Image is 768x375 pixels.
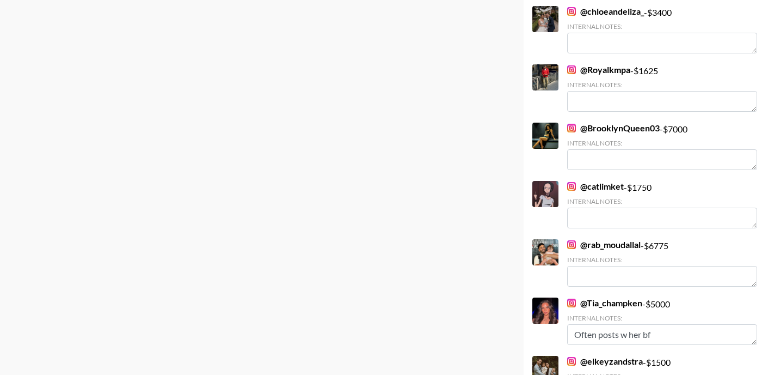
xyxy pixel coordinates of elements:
[567,6,644,17] a: @chloeandeliza_
[567,124,576,132] img: Instagram
[567,65,576,74] img: Instagram
[567,7,576,16] img: Instagram
[567,197,757,205] div: Internal Notes:
[567,182,576,191] img: Instagram
[567,239,641,250] a: @rab_moudallal
[567,240,576,249] img: Instagram
[567,123,757,170] div: - $ 7000
[567,299,576,307] img: Instagram
[567,123,660,134] a: @BrooklynQueen03
[567,239,757,287] div: - $ 6775
[567,357,576,366] img: Instagram
[567,64,757,112] div: - $ 1625
[567,181,757,228] div: - $ 1750
[567,181,624,192] a: @catlimket
[567,81,757,89] div: Internal Notes:
[567,356,643,367] a: @elkeyzandstra
[567,64,630,75] a: @Royalkmpa
[567,256,757,264] div: Internal Notes:
[567,298,642,309] a: @Tia_champken
[567,22,757,31] div: Internal Notes:
[567,314,757,322] div: Internal Notes:
[567,139,757,147] div: Internal Notes:
[567,298,757,345] div: - $ 5000
[567,6,757,53] div: - $ 3400
[567,324,757,345] textarea: Often posts w her bf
